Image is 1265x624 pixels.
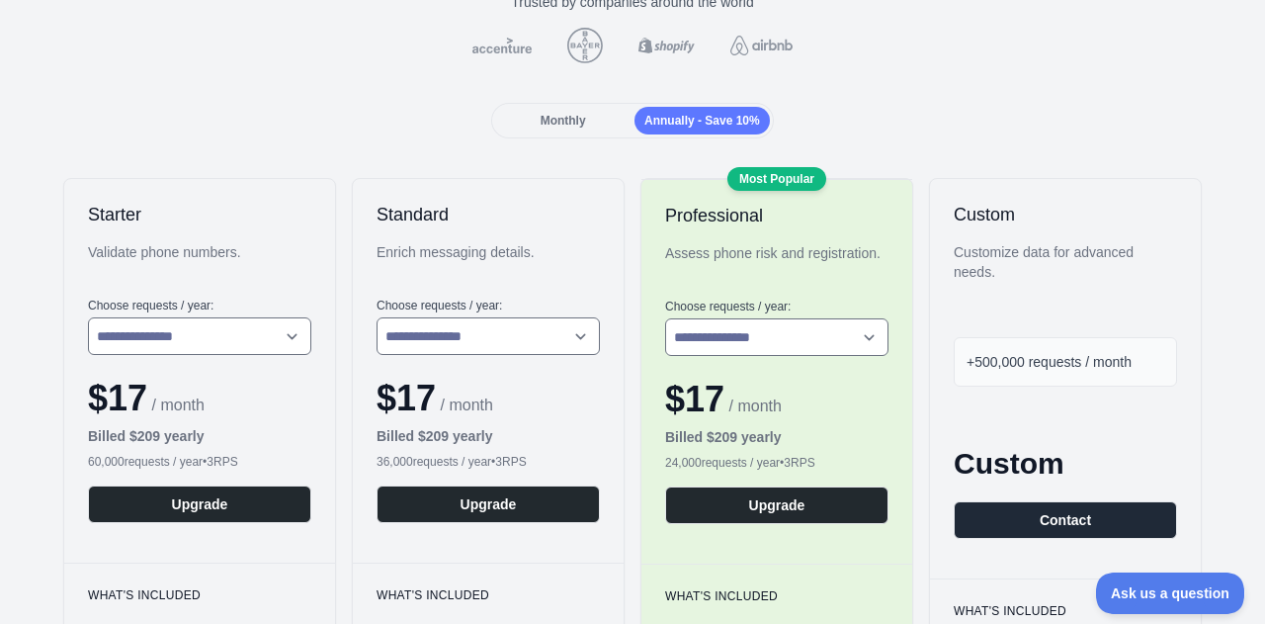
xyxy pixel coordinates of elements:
[665,379,724,419] span: $ 17
[967,354,1132,370] span: +500,000 requests / month
[377,378,436,418] span: $ 17
[724,398,782,414] span: / month
[436,397,493,413] span: / month
[1096,573,1245,614] iframe: Toggle Customer Support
